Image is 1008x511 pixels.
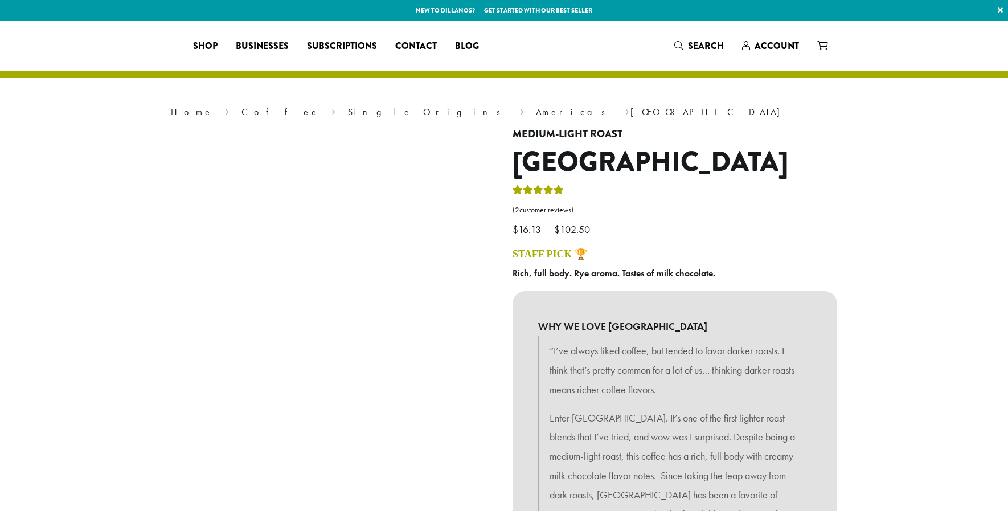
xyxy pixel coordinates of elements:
[184,37,227,55] a: Shop
[513,205,837,216] a: (2customer reviews)
[550,341,800,399] p: “I’ve always liked coffee, but tended to favor darker roasts. I think that’s pretty common for a ...
[484,6,592,15] a: Get started with our best seller
[395,39,437,54] span: Contact
[520,101,524,119] span: ›
[513,128,837,141] h4: Medium-Light Roast
[171,106,213,118] a: Home
[513,248,587,260] a: STAFF PICK 🏆
[348,106,508,118] a: Single Origins
[513,146,837,179] h1: [GEOGRAPHIC_DATA]
[193,39,218,54] span: Shop
[307,39,377,54] span: Subscriptions
[455,39,479,54] span: Blog
[331,101,335,119] span: ›
[554,223,560,236] span: $
[538,317,812,336] b: WHY WE LOVE [GEOGRAPHIC_DATA]
[513,183,564,201] div: Rated 5.00 out of 5
[513,223,544,236] bdi: 16.13
[236,39,289,54] span: Businesses
[536,106,613,118] a: Americas
[225,101,229,119] span: ›
[515,205,519,215] span: 2
[665,36,733,55] a: Search
[755,39,799,52] span: Account
[513,267,715,279] b: Rich, full body. Rye aroma. Tastes of milk chocolate.
[625,101,629,119] span: ›
[688,39,724,52] span: Search
[554,223,593,236] bdi: 102.50
[546,223,552,236] span: –
[241,106,319,118] a: Coffee
[171,105,837,119] nav: Breadcrumb
[513,223,518,236] span: $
